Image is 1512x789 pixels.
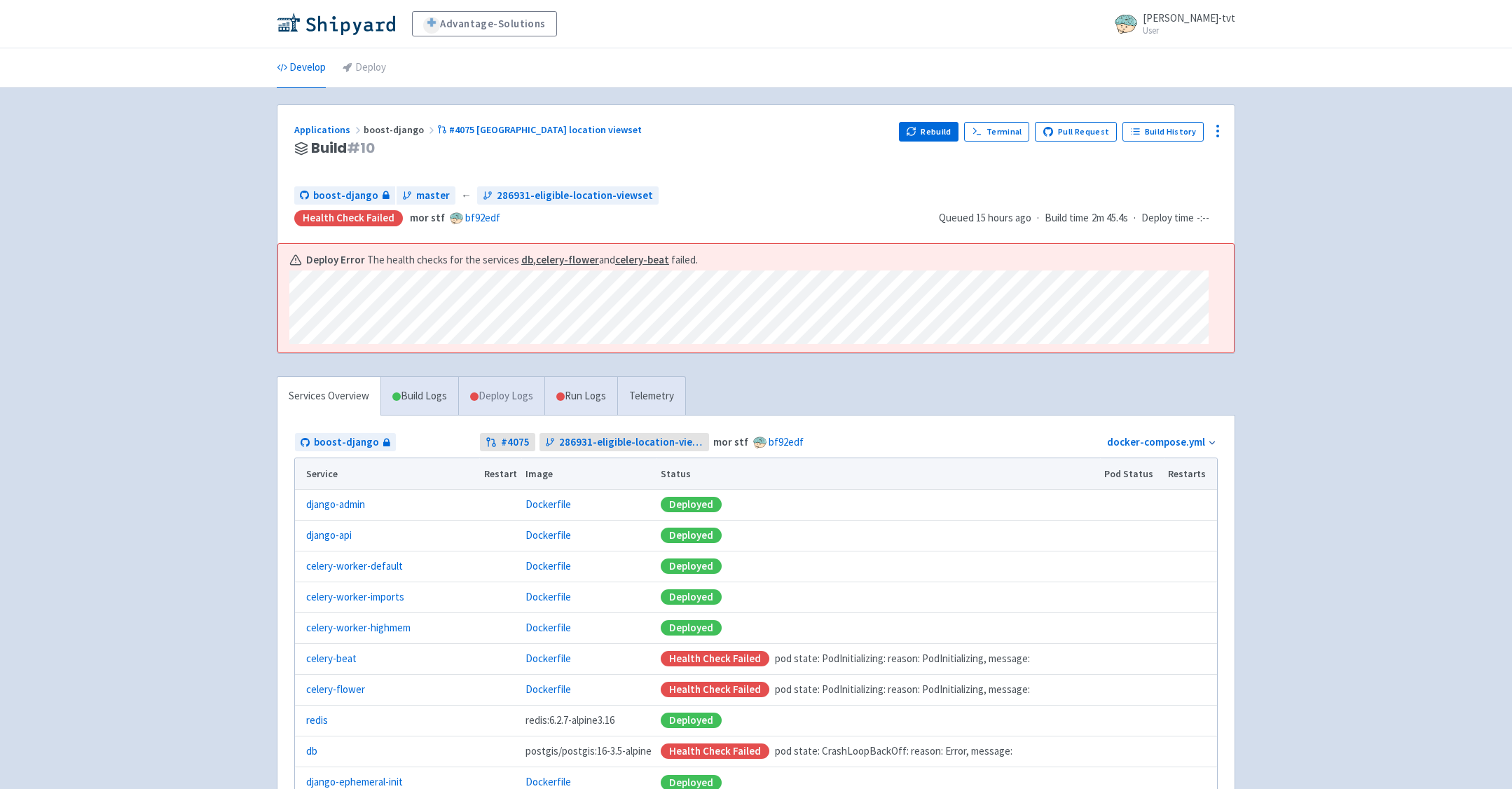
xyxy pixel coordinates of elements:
[1100,458,1164,489] th: Pod Status
[1092,210,1128,226] span: 2m 45.4s
[294,210,403,226] div: Health check failed
[525,652,571,665] a: Dockerfile
[1045,210,1089,226] span: Build time
[381,377,458,416] a: Build Logs
[661,528,722,543] div: Deployed
[525,528,571,542] a: Dockerfile
[397,186,455,205] a: master
[525,590,571,603] a: Dockerfile
[976,211,1031,224] time: 15 hours ago
[1141,210,1194,226] span: Deploy time
[1143,11,1235,25] span: [PERSON_NAME]-tvt
[617,377,685,416] a: Telemetry
[525,682,571,696] a: Dockerfile
[1143,26,1235,35] small: User
[1035,122,1117,142] a: Pull Request
[939,210,1218,226] div: · ·
[306,743,317,760] a: db
[306,651,357,667] a: celery-beat
[559,434,704,451] span: 286931-eligible-location-viewset
[416,188,450,204] span: master
[615,253,669,266] a: celery-beat
[311,140,375,156] span: Build
[661,558,722,574] div: Deployed
[661,497,722,512] div: Deployed
[661,651,1095,667] div: pod state: PodInitializing: reason: PodInitializing, message:
[661,620,722,636] div: Deployed
[465,211,500,224] a: bf92edf
[521,253,533,266] a: db
[713,435,748,448] strong: mor stf
[1164,458,1217,489] th: Restarts
[306,528,352,544] a: django-api
[294,186,395,205] a: boost-django
[306,713,328,729] a: redis
[536,253,599,266] a: celery-flower
[343,48,386,88] a: Deploy
[539,433,710,452] a: 286931-eligible-location-viewset
[364,123,437,136] span: boost-django
[661,682,769,697] div: Health check failed
[367,252,698,268] span: The health checks for the services , and failed.
[314,434,379,451] span: boost-django
[437,123,644,136] a: #4075 [GEOGRAPHIC_DATA] location viewset
[277,13,395,35] img: Shipyard logo
[497,188,653,204] span: 286931-eligible-location-viewset
[306,252,365,268] b: Deploy Error
[306,620,411,636] a: celery-worker-highmem
[295,433,396,452] a: boost-django
[347,138,375,158] span: # 10
[521,458,657,489] th: Image
[899,122,959,142] button: Rebuild
[657,458,1100,489] th: Status
[410,211,445,224] strong: mor stf
[294,123,364,136] a: Applications
[480,433,535,452] a: #4075
[461,188,472,204] span: ←
[661,651,769,666] div: Health check failed
[306,558,403,575] a: celery-worker-default
[479,458,521,489] th: Restart
[939,211,1031,224] span: Queued
[277,377,380,416] a: Services Overview
[458,377,544,416] a: Deploy Logs
[661,589,722,605] div: Deployed
[1107,435,1205,448] a: docker-compose.yml
[1122,122,1204,142] a: Build History
[412,11,557,36] a: Advantage-Solutions
[1106,13,1235,35] a: [PERSON_NAME]-tvt User
[769,435,804,448] a: bf92edf
[1197,210,1209,226] span: -:--
[477,186,659,205] a: 286931-eligible-location-viewset
[313,188,378,204] span: boost-django
[525,498,571,511] a: Dockerfile
[661,682,1095,698] div: pod state: PodInitializing: reason: PodInitializing, message:
[661,713,722,728] div: Deployed
[525,621,571,634] a: Dockerfile
[525,559,571,572] a: Dockerfile
[525,775,571,788] a: Dockerfile
[306,682,365,698] a: celery-flower
[306,589,404,605] a: celery-worker-imports
[295,458,479,489] th: Service
[661,743,769,759] div: Health check failed
[964,122,1029,142] a: Terminal
[501,434,530,451] strong: # 4075
[277,48,326,88] a: Develop
[661,743,1095,760] div: pod state: CrashLoopBackOff: reason: Error, message:
[306,497,365,513] a: django-admin
[525,713,614,729] span: redis:6.2.7-alpine3.16
[544,377,617,416] a: Run Logs
[525,743,652,760] span: postgis/postgis:16-3.5-alpine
